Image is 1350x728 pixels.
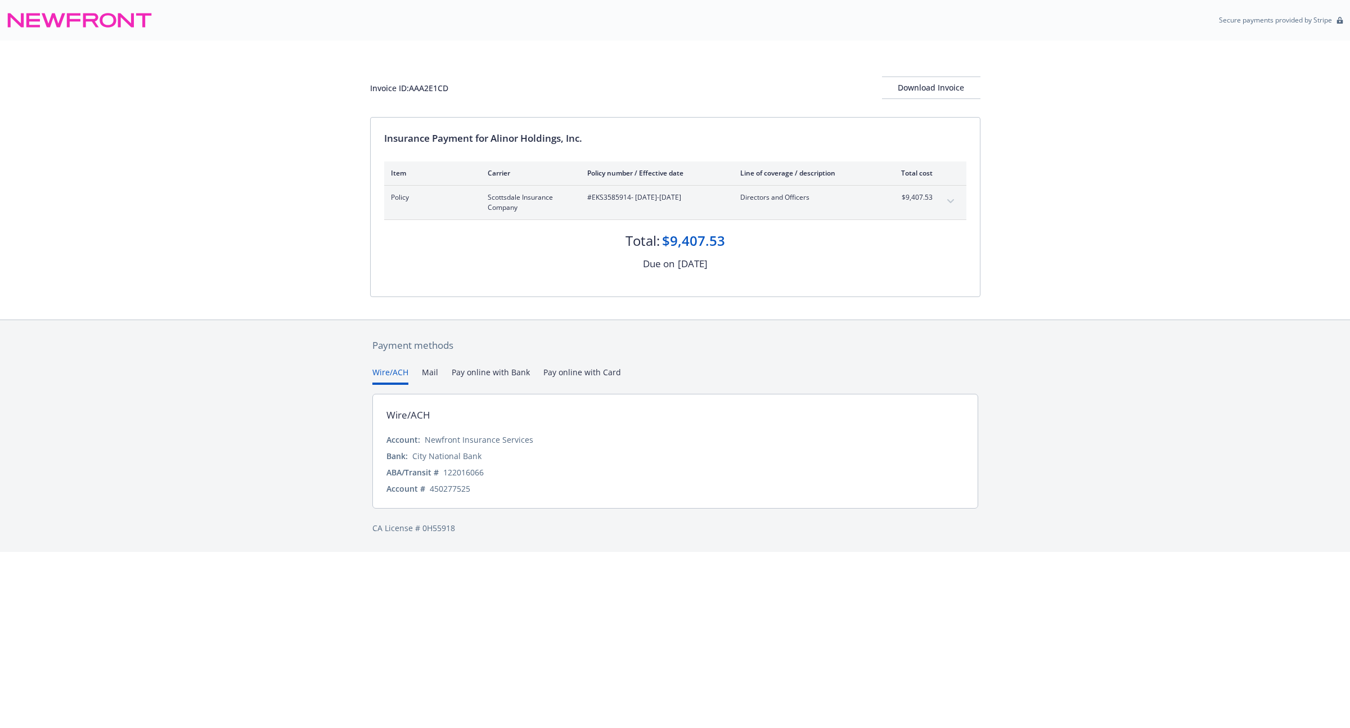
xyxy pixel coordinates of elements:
div: Account: [386,434,420,446]
div: $9,407.53 [662,231,725,250]
div: Newfront Insurance Services [425,434,533,446]
div: Total: [625,231,660,250]
button: Wire/ACH [372,366,408,385]
div: Wire/ACH [386,408,430,423]
div: Invoice ID: AAA2E1CD [370,82,448,94]
span: Directors and Officers [740,192,872,203]
div: Item [391,168,470,178]
div: Total cost [890,168,933,178]
div: 122016066 [443,466,484,478]
div: CA License # 0H55918 [372,522,978,534]
button: Mail [422,366,438,385]
div: Account # [386,483,425,495]
span: Scottsdale Insurance Company [488,192,569,213]
span: $9,407.53 [890,192,933,203]
div: 450277525 [430,483,470,495]
span: Policy [391,192,470,203]
div: Policy number / Effective date [587,168,722,178]
div: Download Invoice [882,77,980,98]
div: Carrier [488,168,569,178]
div: City National Bank [412,450,481,462]
button: Download Invoice [882,77,980,99]
div: Due on [643,257,674,271]
div: [DATE] [678,257,708,271]
p: Secure payments provided by Stripe [1219,15,1332,25]
button: Pay online with Bank [452,366,530,385]
div: Insurance Payment for Alinor Holdings, Inc. [384,131,966,146]
span: #EKS3585914 - [DATE]-[DATE] [587,192,722,203]
button: expand content [942,192,960,210]
div: PolicyScottsdale Insurance Company#EKS3585914- [DATE]-[DATE]Directors and Officers$9,407.53expand... [384,186,966,219]
div: Bank: [386,450,408,462]
div: Line of coverage / description [740,168,872,178]
div: ABA/Transit # [386,466,439,478]
button: Pay online with Card [543,366,621,385]
div: Payment methods [372,338,978,353]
